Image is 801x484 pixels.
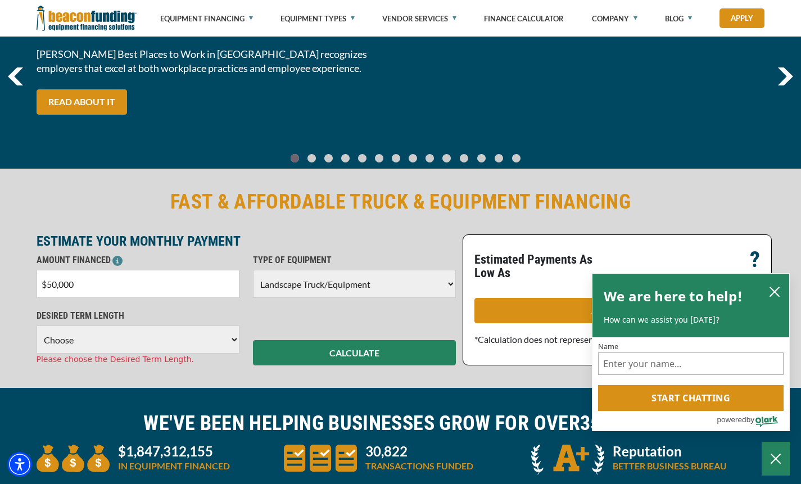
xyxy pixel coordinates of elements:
[284,445,357,472] img: three document icons to convery large amount of transactions funded
[37,354,239,365] div: Please choose the Desired Term Length.
[762,442,790,476] button: Close Chatbox
[613,459,727,473] p: BETTER BUSINESS BUREAU
[604,314,778,325] p: How can we assist you [DATE]?
[373,153,386,163] a: Go To Slide 5
[598,352,784,375] input: Name
[717,411,789,431] a: Powered by Olark - open in a new tab
[356,153,369,163] a: Go To Slide 4
[750,253,760,266] p: ?
[37,254,239,267] p: AMOUNT FINANCED
[474,253,610,280] p: Estimated Payments As Low As
[37,270,239,298] input: $
[37,234,456,248] p: ESTIMATE YOUR MONTHLY PAYMENT
[37,189,765,215] h2: FAST & AFFORDABLE TRUCK & EQUIPMENT FINANCING
[423,153,437,163] a: Go To Slide 8
[474,153,488,163] a: Go To Slide 11
[37,89,127,115] a: READ ABOUT IT
[509,153,523,163] a: Go To Slide 13
[474,298,760,323] a: APPLY NOW
[37,410,765,436] h2: WE'VE BEEN HELPING BUSINESSES GROW FOR OVER YEARS
[474,334,729,345] span: *Calculation does not represent an approval or exact loan amount.
[322,153,336,163] a: Go To Slide 2
[717,413,746,427] span: powered
[118,445,230,458] p: $1,847,312,155
[37,309,239,323] p: DESIRED TERM LENGTH
[390,153,403,163] a: Go To Slide 6
[492,153,506,163] a: Go To Slide 12
[37,47,394,75] span: [PERSON_NAME] Best Places to Work in [GEOGRAPHIC_DATA] recognizes employers that excel at both wo...
[305,153,319,163] a: Go To Slide 1
[766,283,784,299] button: close chatbox
[8,67,23,85] img: Left Navigator
[365,445,473,458] p: 30,822
[777,67,793,85] img: Right Navigator
[531,445,604,475] img: A + icon
[253,340,456,365] button: CALCULATE
[719,8,764,28] a: Apply
[598,343,784,350] label: Name
[746,413,754,427] span: by
[406,153,420,163] a: Go To Slide 7
[598,385,784,411] button: Start chatting
[339,153,352,163] a: Go To Slide 3
[365,459,473,473] p: TRANSACTIONS FUNDED
[457,153,471,163] a: Go To Slide 10
[288,153,302,163] a: Go To Slide 0
[580,411,601,435] span: 35
[7,452,32,477] div: Accessibility Menu
[118,459,230,473] p: IN EQUIPMENT FINANCED
[8,67,23,85] a: previous
[718,272,760,286] p: per month
[37,445,110,472] img: three money bags to convey large amount of equipment financed
[777,67,793,85] a: next
[440,153,454,163] a: Go To Slide 9
[253,254,456,267] p: TYPE OF EQUIPMENT
[604,285,743,307] h2: We are here to help!
[592,273,790,432] div: olark chatbox
[613,445,727,458] p: Reputation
